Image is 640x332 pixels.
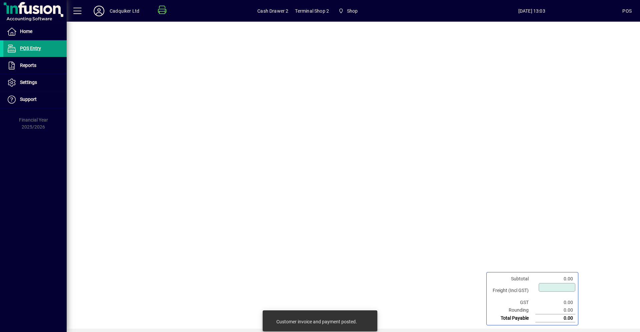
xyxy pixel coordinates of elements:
td: 0.00 [535,275,575,283]
a: Support [3,91,67,108]
span: POS Entry [20,46,41,51]
a: Settings [3,74,67,91]
div: Customer invoice and payment posted. [276,318,357,325]
span: Terminal Shop 2 [295,6,329,16]
td: 0.00 [535,314,575,322]
td: GST [489,299,535,306]
span: Support [20,97,37,102]
span: Shop [336,5,360,17]
span: Shop [347,6,358,16]
td: Subtotal [489,275,535,283]
span: Reports [20,63,36,68]
span: Cash Drawer 2 [257,6,288,16]
span: Home [20,29,32,34]
div: Cadquiker Ltd [110,6,139,16]
span: Settings [20,80,37,85]
td: Rounding [489,306,535,314]
a: Home [3,23,67,40]
td: Freight (Incl GST) [489,283,535,299]
div: POS [622,6,632,16]
td: Total Payable [489,314,535,322]
button: Profile [88,5,110,17]
td: 0.00 [535,299,575,306]
span: [DATE] 13:03 [441,6,622,16]
td: 0.00 [535,306,575,314]
a: Reports [3,57,67,74]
